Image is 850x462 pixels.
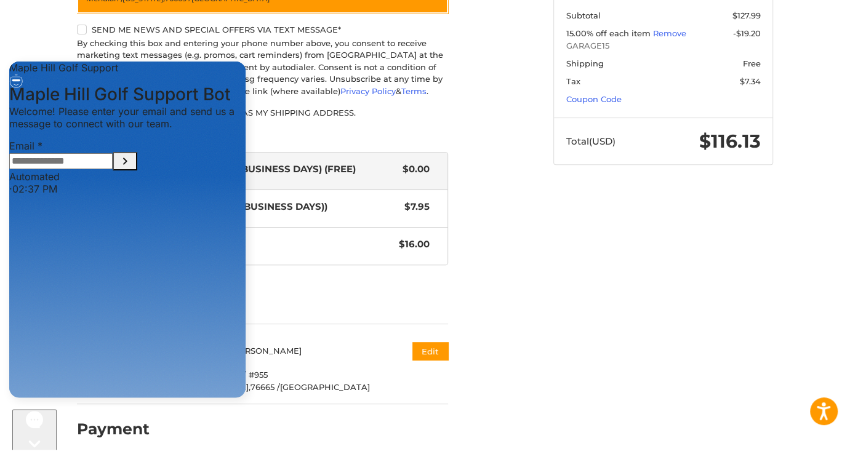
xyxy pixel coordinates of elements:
[9,115,246,140] div: Automated
[566,58,604,68] span: Shipping
[653,28,686,38] a: Remove
[566,40,761,52] span: GARAGE15
[566,76,580,86] span: Tax
[566,10,601,20] span: Subtotal
[566,28,653,38] span: 15.00% off each item
[9,98,113,114] input: Email
[740,76,761,86] span: $7.34
[113,97,137,115] button: Submit Email
[9,6,118,18] span: Maple Hill Golf Support
[9,84,42,97] span: Email
[733,28,761,38] span: -$19.20
[743,58,761,68] span: Free
[566,135,615,147] span: Total (USD)
[732,10,761,20] span: $127.99
[9,18,246,140] div: Conversation messages
[9,6,246,18] div: Live chat window header
[9,33,246,45] h3: Maple Hill Golf Support Bot
[699,130,761,153] span: $116.13
[9,127,246,140] div: · 02:37 PM
[9,50,246,74] p: Welcome! Please enter your email and send us a message to connect with our team.
[12,409,57,450] iframe: Gorgias live chat messenger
